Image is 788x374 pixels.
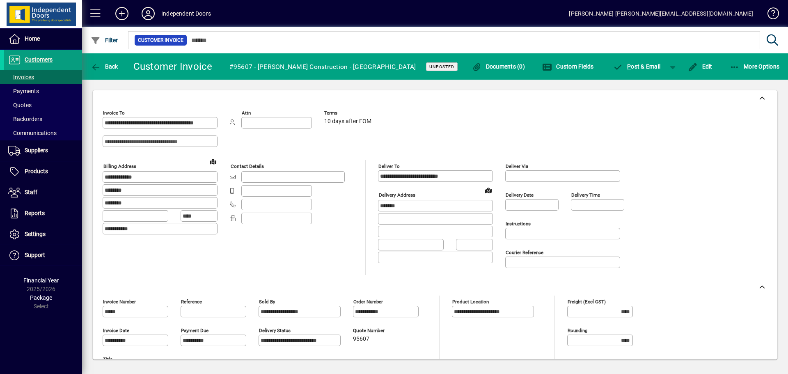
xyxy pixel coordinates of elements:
a: Staff [4,182,82,203]
span: 95607 [353,336,369,342]
a: Suppliers [4,140,82,161]
span: Back [91,63,118,70]
app-page-header-button: Back [82,59,127,74]
span: Invoices [8,74,34,80]
mat-label: Payment due [181,328,208,333]
span: Home [25,35,40,42]
span: Financial Year [23,277,59,284]
mat-label: Reference [181,299,202,305]
span: Communications [8,130,57,136]
span: Customer Invoice [138,36,183,44]
span: Backorders [8,116,42,122]
button: Filter [89,33,120,48]
a: Support [4,245,82,266]
a: View on map [206,155,220,168]
mat-label: Order number [353,299,383,305]
button: Documents (0) [470,59,527,74]
span: Support [25,252,45,258]
a: Invoices [4,70,82,84]
mat-label: Delivery date [506,192,534,198]
div: #95607 - [PERSON_NAME] Construction - [GEOGRAPHIC_DATA] [229,60,416,73]
a: Products [4,161,82,182]
span: Suppliers [25,147,48,154]
span: Documents (0) [472,63,525,70]
a: Backorders [4,112,82,126]
span: Filter [91,37,118,44]
mat-label: Freight (excl GST) [568,299,606,305]
a: Quotes [4,98,82,112]
span: P [627,63,631,70]
mat-label: Rounding [568,328,587,333]
mat-label: Sold by [259,299,275,305]
button: Add [109,6,135,21]
mat-label: Invoice To [103,110,125,116]
span: Staff [25,189,37,195]
span: Package [30,294,52,301]
a: Payments [4,84,82,98]
div: Independent Doors [161,7,211,20]
mat-label: Attn [242,110,251,116]
div: [PERSON_NAME] [PERSON_NAME][EMAIL_ADDRESS][DOMAIN_NAME] [569,7,753,20]
a: Home [4,29,82,49]
span: Quote number [353,328,402,333]
button: Post & Email [609,59,665,74]
span: Products [25,168,48,174]
mat-label: Invoice date [103,328,129,333]
span: 10 days after EOM [324,118,371,125]
span: Terms [324,110,373,116]
button: More Options [728,59,782,74]
mat-label: Courier Reference [506,250,543,255]
a: Reports [4,203,82,224]
span: ost & Email [613,63,661,70]
mat-label: Instructions [506,221,531,227]
button: Profile [135,6,161,21]
span: Quotes [8,102,32,108]
a: Communications [4,126,82,140]
span: Edit [688,63,712,70]
span: Settings [25,231,46,237]
mat-label: Product location [452,299,489,305]
mat-label: Deliver To [378,163,400,169]
a: View on map [482,184,495,197]
mat-label: Delivery time [571,192,600,198]
span: Customers [25,56,53,63]
button: Custom Fields [540,59,596,74]
button: Back [89,59,120,74]
a: Knowledge Base [761,2,778,28]
a: Settings [4,224,82,245]
span: More Options [730,63,780,70]
button: Edit [686,59,715,74]
mat-label: Deliver via [506,163,528,169]
mat-label: Delivery status [259,328,291,333]
span: Custom Fields [542,63,594,70]
span: Unposted [429,64,454,69]
span: Reports [25,210,45,216]
div: Customer Invoice [133,60,213,73]
mat-label: Invoice number [103,299,136,305]
span: Payments [8,88,39,94]
mat-label: Title [103,356,112,362]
